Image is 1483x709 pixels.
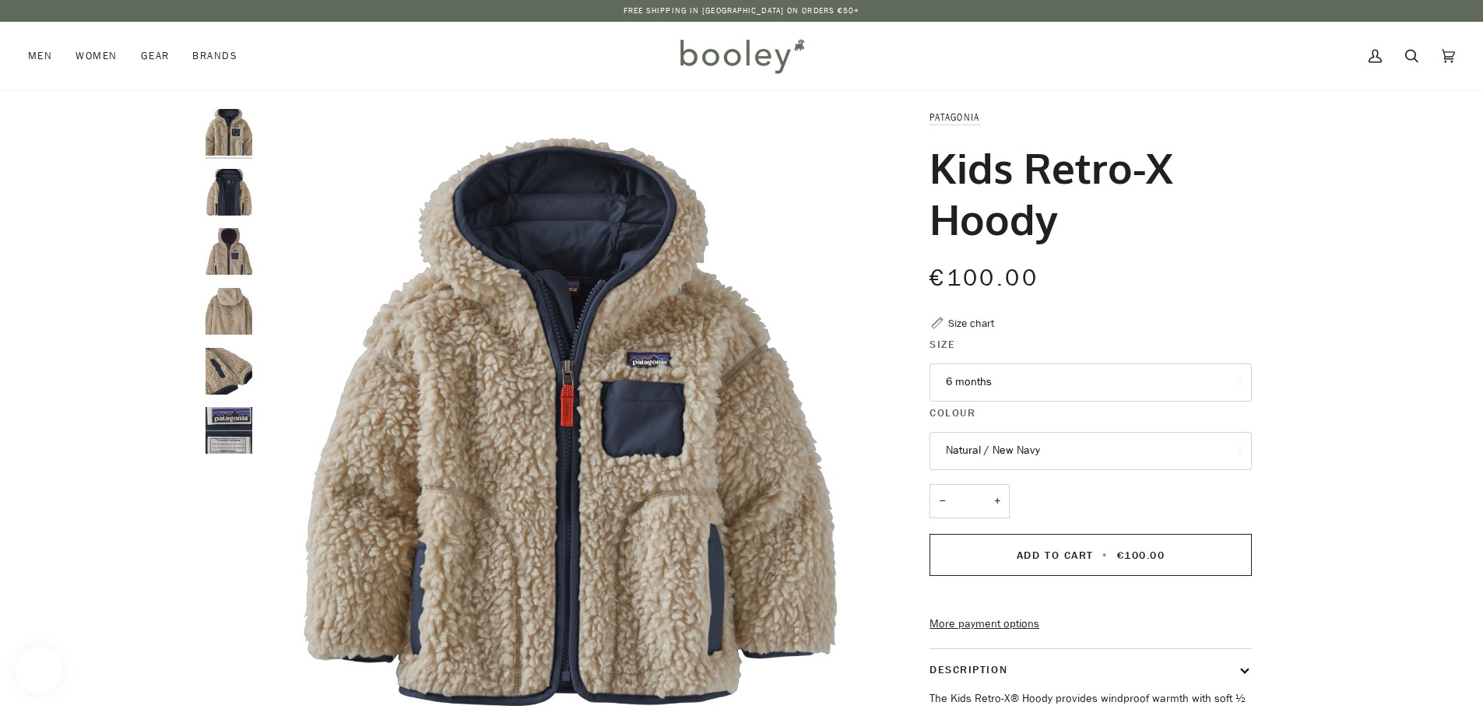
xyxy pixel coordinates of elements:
span: • [1098,548,1112,563]
span: €100.00 [1117,548,1165,563]
button: − [930,484,954,519]
span: Gear [141,48,170,64]
img: Patagonia Kids Retro-X Hoody - Booley Galway [206,407,252,454]
img: Patagonia Kids Retro-X Hoody - Booley Galway [206,228,252,275]
a: Men [28,22,64,90]
h1: Kids Retro-X Hoody [930,142,1240,244]
button: 6 months [930,363,1252,402]
button: Natural / New Navy [930,432,1252,470]
p: Free Shipping in [GEOGRAPHIC_DATA] on Orders €50+ [624,5,860,17]
input: Quantity [930,484,1010,519]
span: Add to Cart [1017,548,1094,563]
iframe: Button to open loyalty program pop-up [16,647,62,693]
a: Patagonia [930,111,979,124]
a: Gear [129,22,181,90]
span: Colour [930,405,975,421]
img: Booley [673,33,810,79]
button: Description [930,649,1252,690]
span: Women [76,48,117,64]
button: Add to Cart • €100.00 [930,534,1252,576]
img: Patagonia Kids Retro-X Hoody - Booley Galway [206,288,252,335]
img: Patagonia Kids Retro-X Hoody - Booley Galway [206,169,252,216]
span: €100.00 [930,262,1038,294]
a: Brands [181,22,249,90]
span: Size [930,336,955,353]
a: Women [64,22,128,90]
img: Patagonia Kids Retro-X Hoody - Booley Galway [206,348,252,395]
span: Brands [192,48,237,64]
img: Patagonia Kids Retro-X Hoody Natural / New Navy - Booley Galway [206,109,252,156]
button: + [985,484,1010,519]
div: Size chart [948,315,994,332]
span: Men [28,48,52,64]
a: More payment options [930,616,1252,633]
